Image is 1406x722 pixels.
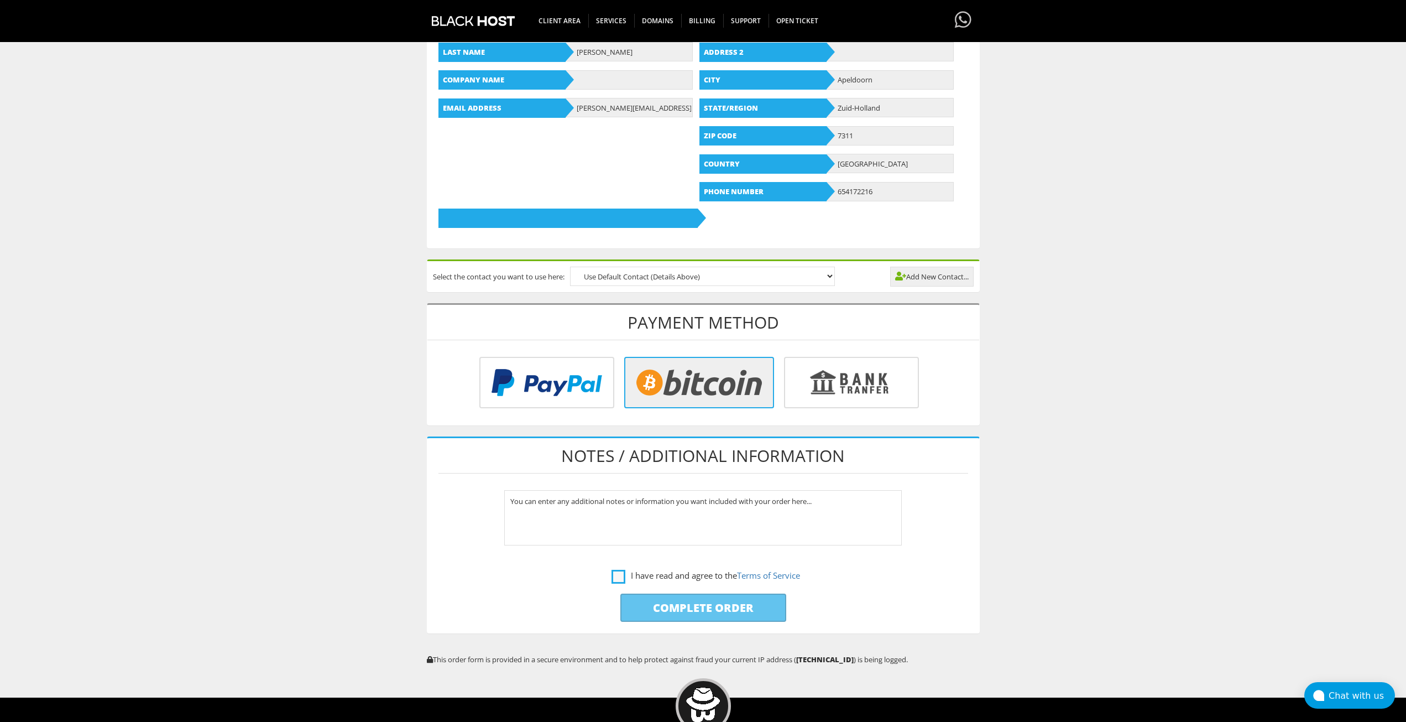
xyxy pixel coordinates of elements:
[699,182,827,201] b: Phone Number
[438,98,566,118] b: Email Address
[1304,682,1395,709] button: Chat with us
[531,14,589,28] span: CLIENT AREA
[699,70,827,90] b: City
[438,438,968,474] h1: Notes / Additional Information
[624,357,774,408] img: Bitcoin.png
[723,14,769,28] span: Support
[769,14,826,28] span: Open Ticket
[427,655,980,664] p: This order form is provided in a secure environment and to help protect against fraud your curren...
[611,569,800,583] label: I have read and agree to the
[427,305,979,340] h1: Payment Method
[699,43,827,62] b: Address 2
[504,490,902,546] textarea: You can enter any additional notes or information you want included with your order here...
[890,267,974,287] a: Add New Contact...
[438,70,566,90] b: Company Name
[438,43,566,62] b: Last Name
[796,655,854,664] strong: [TECHNICAL_ID]
[699,126,827,146] b: Zip Code
[588,14,635,28] span: SERVICES
[427,261,979,292] div: Select the contact you want to use here:
[699,154,827,174] b: Country
[699,98,827,118] b: State/Region
[620,594,786,622] input: Complete Order
[479,357,614,408] img: PayPal.png
[784,357,919,408] img: Bank%20Transfer.png
[681,14,724,28] span: Billing
[737,570,800,581] a: Terms of Service
[634,14,682,28] span: Domains
[1329,690,1395,701] div: Chat with us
